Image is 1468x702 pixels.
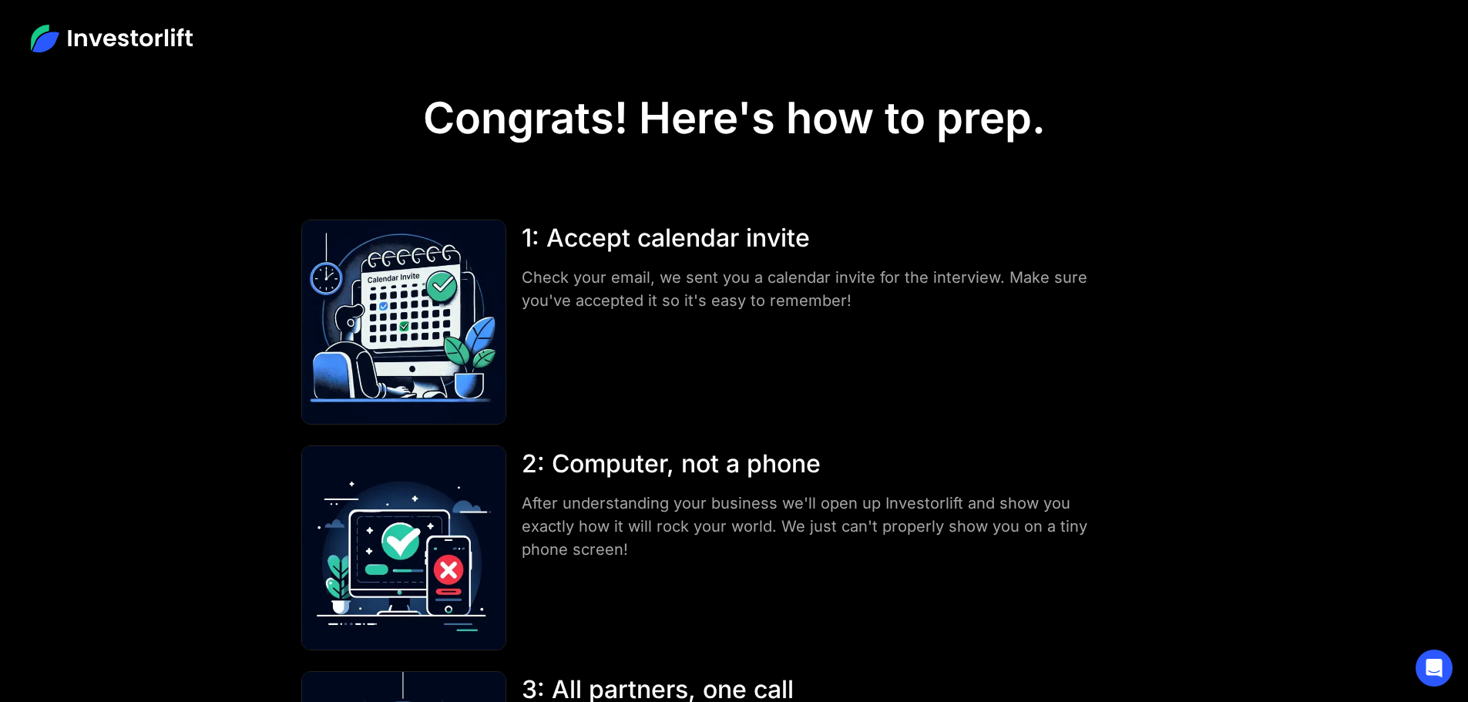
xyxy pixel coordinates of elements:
h1: Congrats! Here's how to prep. [423,92,1046,144]
div: Check your email, we sent you a calendar invite for the interview. Make sure you've accepted it s... [522,266,1103,312]
div: Open Intercom Messenger [1416,650,1453,687]
div: 1: Accept calendar invite [522,220,1103,257]
div: After understanding your business we'll open up Investorlift and show you exactly how it will roc... [522,492,1103,561]
div: 2: Computer, not a phone [522,445,1103,482]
